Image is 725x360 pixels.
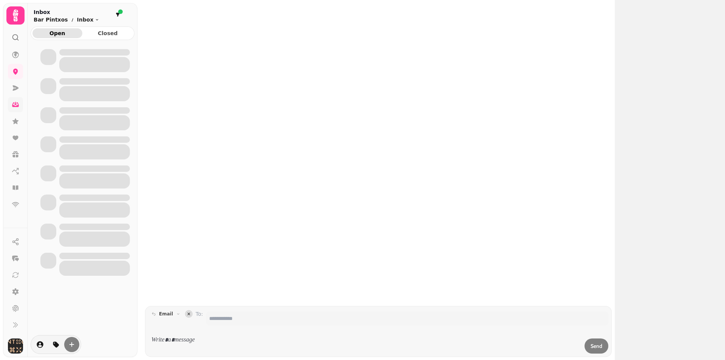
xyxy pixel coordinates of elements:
[196,310,203,325] label: To:
[6,338,25,354] button: User avatar
[77,16,100,23] button: Inbox
[39,31,76,36] span: Open
[48,337,63,352] button: tag-thread
[591,343,602,349] span: Send
[8,338,23,354] img: User avatar
[64,337,79,352] button: create-convo
[34,16,99,23] nav: breadcrumb
[585,338,608,354] button: Send
[89,31,127,36] span: Closed
[34,8,99,16] h2: Inbox
[32,28,82,38] button: Open
[34,16,68,23] p: Bar Pintxos
[113,10,122,19] button: filter
[185,310,193,318] button: collapse
[148,309,184,318] button: email
[83,28,133,38] button: Closed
